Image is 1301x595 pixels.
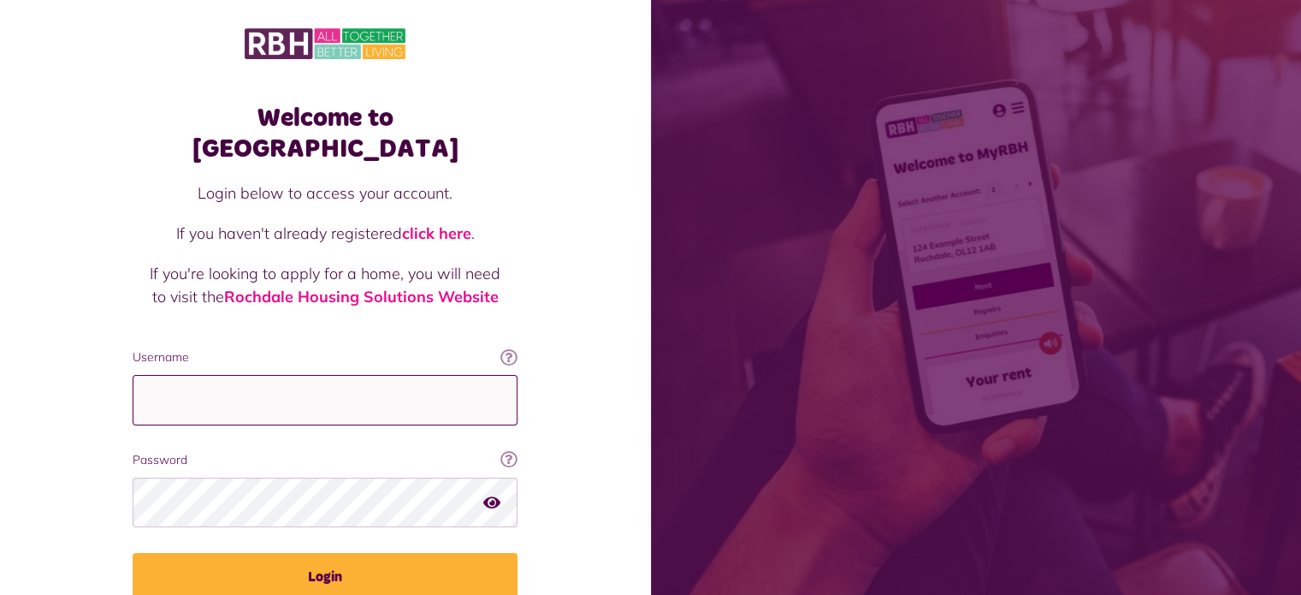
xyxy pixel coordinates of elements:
[150,181,500,205] p: Login below to access your account.
[245,26,405,62] img: MyRBH
[224,287,499,306] a: Rochdale Housing Solutions Website
[150,222,500,245] p: If you haven't already registered .
[133,103,517,164] h1: Welcome to [GEOGRAPHIC_DATA]
[150,262,500,308] p: If you're looking to apply for a home, you will need to visit the
[133,348,517,366] label: Username
[402,223,471,243] a: click here
[133,451,517,469] label: Password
